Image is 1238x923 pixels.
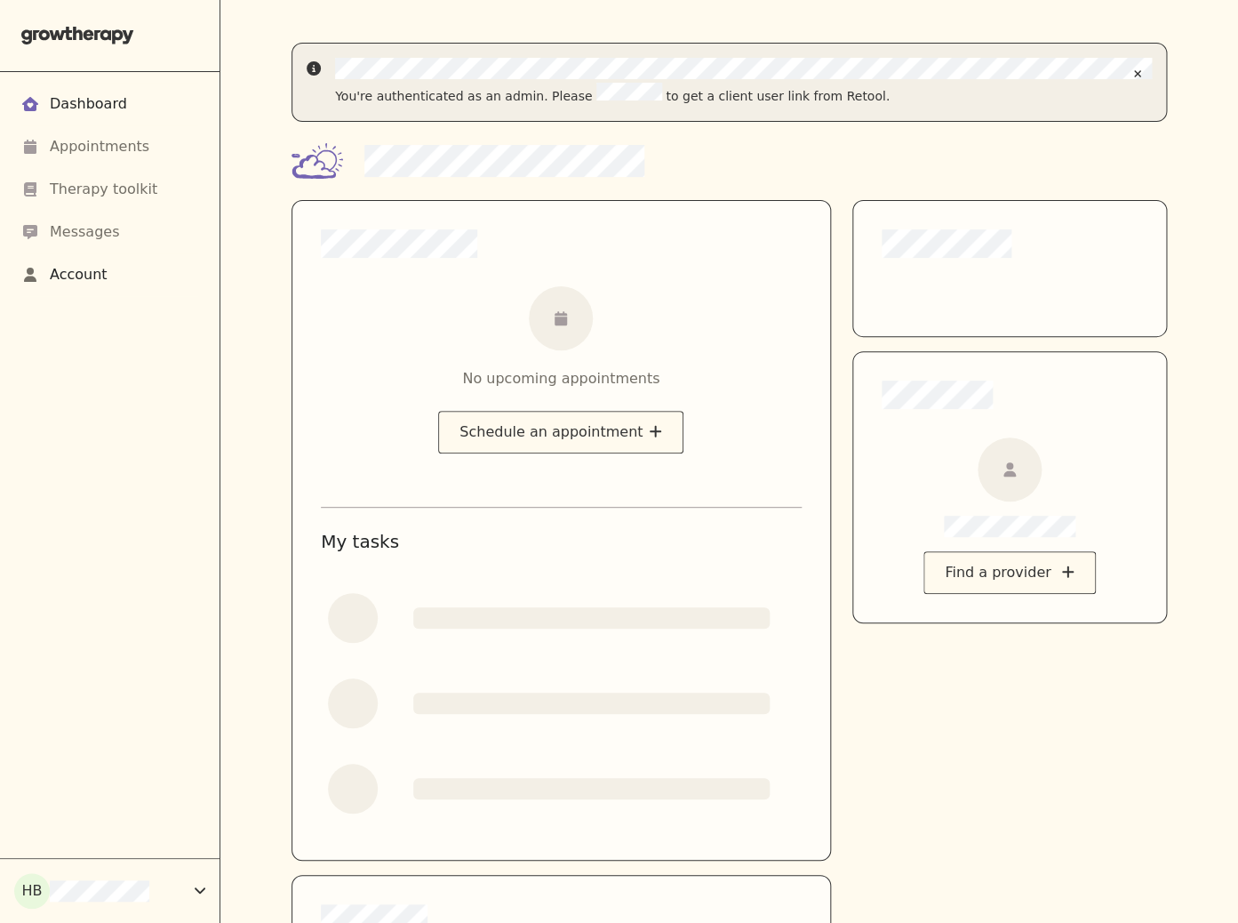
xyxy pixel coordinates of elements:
a: Dashboard [21,83,198,125]
div: Messages [50,221,119,243]
img: Grow Therapy [21,27,134,44]
a: Find a provider [923,564,1095,581]
button: Close alert [1123,58,1152,90]
div: No upcoming appointments [462,368,659,389]
div: Appointments [50,136,149,157]
div: Account [50,264,108,285]
button: Schedule an appointment [438,411,683,453]
div: You're authenticated as an admin. Please to get a client user link from Retool. [335,83,1152,107]
div: Find a provider [923,551,1095,594]
div: Dashboard [50,93,127,115]
a: Messages [21,211,198,253]
div: HB [14,873,50,909]
a: Appointments [21,125,198,168]
a: Therapy toolkit [21,168,198,211]
h1: My tasks [321,529,802,554]
div: Therapy toolkit [50,179,157,200]
a: Account [21,253,198,296]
